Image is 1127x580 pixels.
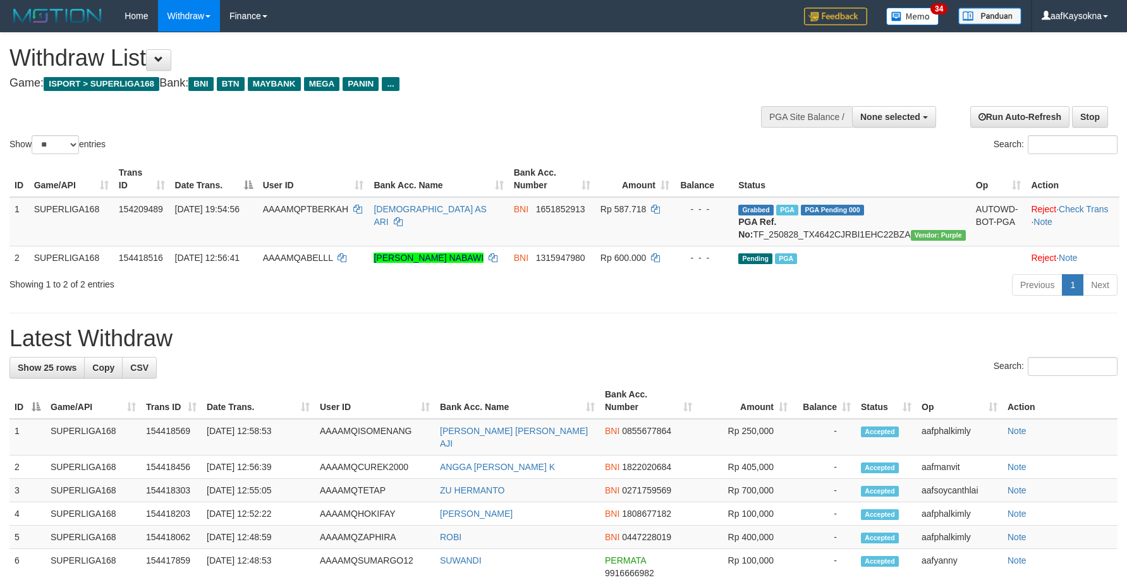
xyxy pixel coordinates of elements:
th: Op: activate to sort column ascending [917,383,1002,419]
label: Search: [994,357,1118,376]
td: 1 [9,419,46,456]
a: ZU HERMANTO [440,485,504,495]
th: Trans ID: activate to sort column ascending [114,161,170,197]
div: - - - [679,251,728,264]
img: panduan.png [958,8,1021,25]
th: Game/API: activate to sort column ascending [29,161,114,197]
a: ROBI [440,532,461,542]
div: PGA Site Balance / [761,106,852,128]
a: Note [1033,217,1052,227]
div: Showing 1 to 2 of 2 entries [9,273,460,291]
th: Amount: activate to sort column ascending [595,161,674,197]
span: Vendor URL: https://trx4.1velocity.biz [911,230,966,241]
span: Copy 1315947980 to clipboard [536,253,585,263]
th: Balance: activate to sort column ascending [793,383,856,419]
span: BNI [605,509,619,519]
span: Copy [92,363,114,373]
th: Bank Acc. Name: activate to sort column ascending [369,161,508,197]
span: PERMATA [605,555,646,565]
h1: Latest Withdraw [9,326,1118,351]
h4: Game: Bank: [9,77,739,90]
span: Pending [738,253,772,264]
td: - [793,479,856,502]
td: - [793,419,856,456]
span: MAYBANK [248,77,301,91]
span: 34 [930,3,947,15]
span: BNI [605,462,619,472]
a: Note [1059,253,1078,263]
td: - [793,502,856,526]
td: [DATE] 12:58:53 [202,419,315,456]
a: ANGGA [PERSON_NAME] K [440,462,555,472]
th: User ID: activate to sort column ascending [258,161,369,197]
input: Search: [1028,357,1118,376]
span: Show 25 rows [18,363,76,373]
td: aafphalkimly [917,419,1002,456]
a: 1 [1062,274,1083,296]
span: MEGA [304,77,340,91]
td: - [793,456,856,479]
img: Feedback.jpg [804,8,867,25]
span: BNI [605,426,619,436]
span: BNI [514,204,528,214]
td: Rp 700,000 [697,479,793,502]
span: Accepted [861,533,899,543]
th: Game/API: activate to sort column ascending [46,383,141,419]
span: BNI [188,77,213,91]
td: AAAAMQTETAP [315,479,435,502]
span: CSV [130,363,149,373]
span: Copy 0271759569 to clipboard [622,485,671,495]
span: Grabbed [738,205,774,215]
th: Date Trans.: activate to sort column descending [170,161,258,197]
label: Search: [994,135,1118,154]
span: Marked by aafsoycanthlai [775,253,797,264]
th: Date Trans.: activate to sort column ascending [202,383,315,419]
td: 154418569 [141,419,202,456]
td: 154418203 [141,502,202,526]
a: Note [1008,485,1026,495]
a: Next [1083,274,1118,296]
span: AAAAMQABELLL [263,253,333,263]
a: Previous [1012,274,1063,296]
input: Search: [1028,135,1118,154]
img: Button%20Memo.svg [886,8,939,25]
a: Stop [1072,106,1108,128]
a: Run Auto-Refresh [970,106,1069,128]
a: [DEMOGRAPHIC_DATA] AS ARI [374,204,486,227]
label: Show entries [9,135,106,154]
a: Show 25 rows [9,357,85,378]
td: - [793,526,856,549]
a: Reject [1031,204,1056,214]
span: AAAAMQPTBERKAH [263,204,348,214]
td: aafphalkimly [917,526,1002,549]
td: 3 [9,479,46,502]
th: Bank Acc. Name: activate to sort column ascending [435,383,600,419]
th: ID: activate to sort column descending [9,383,46,419]
th: Trans ID: activate to sort column ascending [141,383,202,419]
select: Showentries [32,135,79,154]
span: PGA Pending [801,205,864,215]
span: BNI [514,253,528,263]
td: SUPERLIGA168 [46,456,141,479]
span: PANIN [343,77,379,91]
span: [DATE] 19:54:56 [175,204,240,214]
th: Op: activate to sort column ascending [971,161,1026,197]
td: SUPERLIGA168 [46,526,141,549]
span: [DATE] 12:56:41 [175,253,240,263]
td: SUPERLIGA168 [29,197,114,246]
td: · · [1026,197,1119,246]
span: Rp 587.718 [600,204,646,214]
th: Status: activate to sort column ascending [856,383,917,419]
span: Copy 1808677182 to clipboard [622,509,671,519]
a: Note [1008,426,1026,436]
a: [PERSON_NAME] [PERSON_NAME] AJI [440,426,588,449]
td: aafsoycanthlai [917,479,1002,502]
span: Copy 1822020684 to clipboard [622,462,671,472]
td: AAAAMQCUREK2000 [315,456,435,479]
td: 1 [9,197,29,246]
a: [PERSON_NAME] NABAWI [374,253,484,263]
img: MOTION_logo.png [9,6,106,25]
span: Marked by aafchhiseyha [776,205,798,215]
a: Note [1008,509,1026,519]
span: 154418516 [119,253,163,263]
